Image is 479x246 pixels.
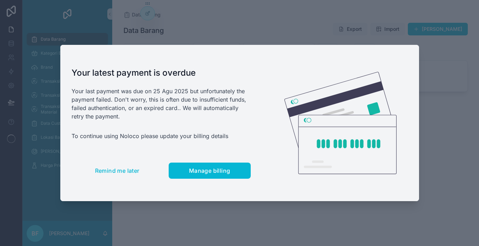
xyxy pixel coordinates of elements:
p: Your last payment was due on 25 Agu 2025 but unfortunately the payment failed. Don't worry, this ... [72,87,251,121]
button: Remind me later [72,163,163,179]
h1: Your latest payment is overdue [72,67,251,78]
button: Manage billing [169,163,251,179]
img: Credit card illustration [284,72,397,174]
p: To continue using Noloco please update your billing details [72,132,251,140]
span: Manage billing [189,167,230,174]
span: Remind me later [95,167,140,174]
